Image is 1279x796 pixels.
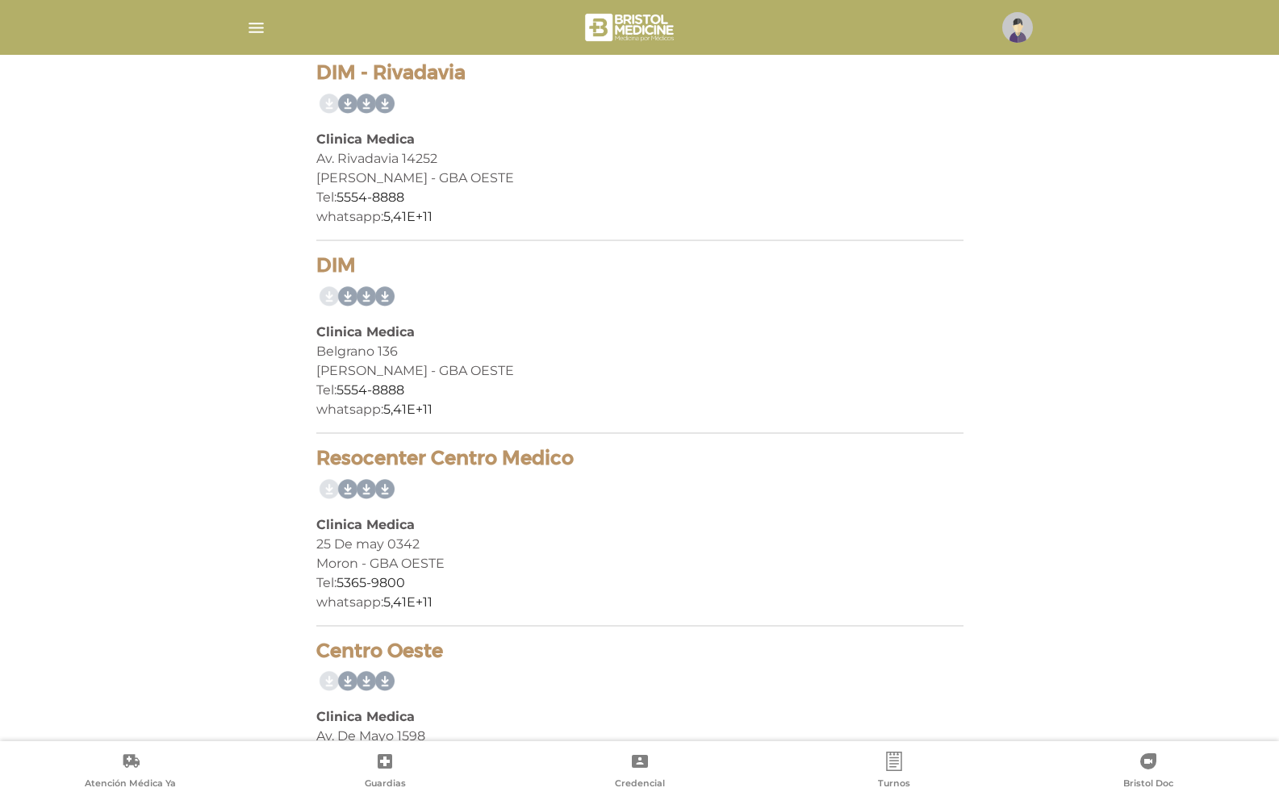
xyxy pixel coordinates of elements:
[316,400,963,419] div: whatsapp:
[336,190,404,205] a: 5554-8888
[316,149,963,169] div: Av. Rivadavia 14252
[316,61,963,85] h4: DIM - Rivadavia
[316,361,963,381] div: [PERSON_NAME] - GBA OESTE
[336,382,404,398] a: 5554-8888
[316,188,963,207] div: Tel:
[767,752,1021,793] a: Turnos
[878,777,910,792] span: Turnos
[1022,752,1276,793] a: Bristol Doc
[316,640,963,663] h4: Centro Oeste
[85,777,176,792] span: Atención Médica Ya
[316,342,963,361] div: Belgrano 136
[316,324,415,340] b: Clinica Medica
[512,752,767,793] a: Credencial
[316,593,963,612] div: whatsapp:
[316,169,963,188] div: [PERSON_NAME] - GBA OESTE
[583,8,679,47] img: bristol-medicine-blanco.png
[257,752,512,793] a: Guardias
[316,207,963,227] div: whatsapp:
[316,447,963,470] h4: Resocenter Centro Medico
[316,709,415,724] b: Clinica Medica
[1123,777,1173,792] span: Bristol Doc
[316,254,963,277] h4: DIM
[383,209,433,224] a: 5,41E+11
[316,381,963,400] div: Tel:
[316,517,415,532] b: Clinica Medica
[365,777,406,792] span: Guardias
[383,594,433,610] a: 5,41E+11
[316,554,963,573] div: Moron - GBA OESTE
[3,752,257,793] a: Atención Médica Ya
[316,535,963,554] div: 25 De may 0342
[316,727,963,746] div: Av. De Mayo 1598
[316,573,963,593] div: Tel:
[1002,12,1033,43] img: profile-placeholder.svg
[316,131,415,147] b: Clinica Medica
[615,777,665,792] span: Credencial
[336,575,405,590] a: 5365-9800
[383,402,433,417] a: 5,41E+11
[246,18,266,38] img: Cober_menu-lines-white.svg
